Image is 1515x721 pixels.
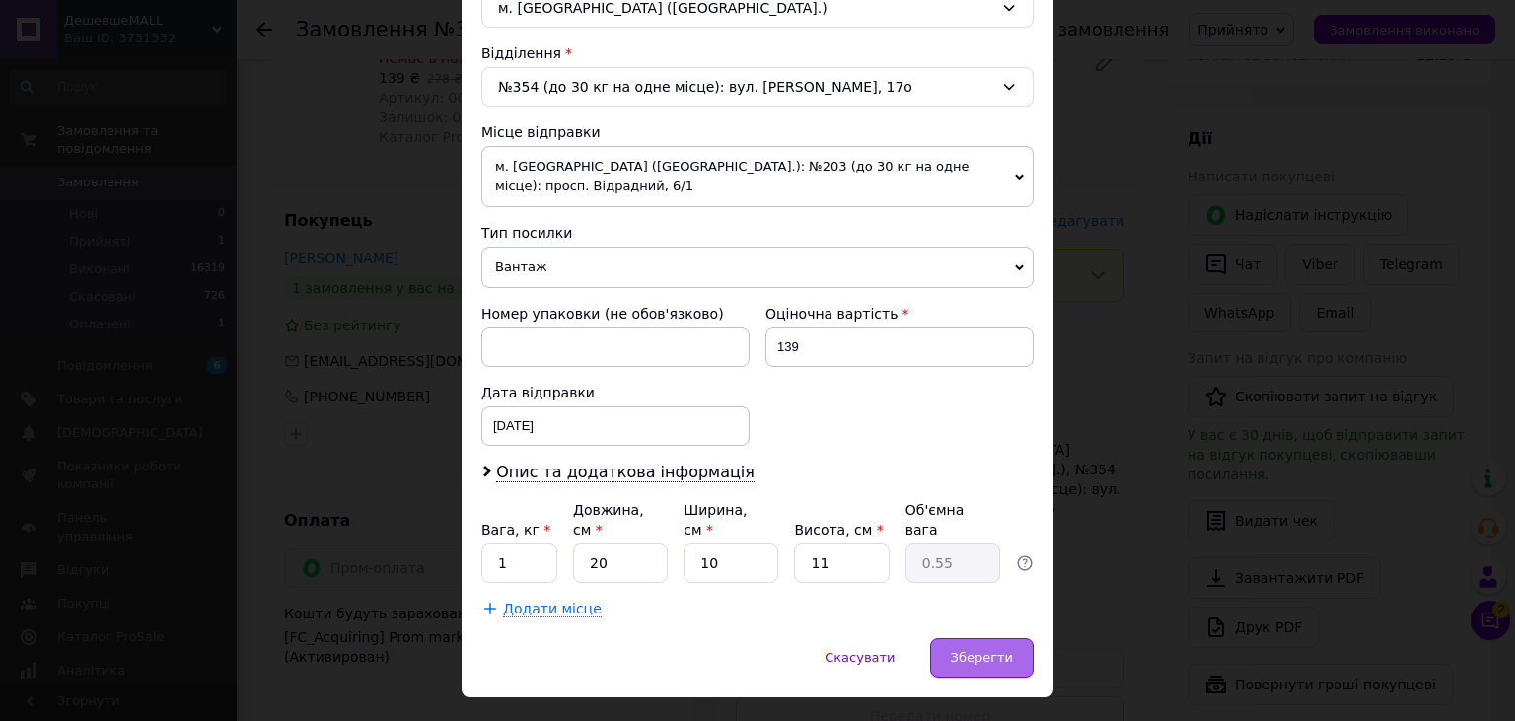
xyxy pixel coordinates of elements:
label: Довжина, см [573,502,644,538]
div: Номер упаковки (не обов'язково) [481,304,750,324]
label: Висота, см [794,522,883,538]
div: №354 (до 30 кг на одне місце): вул. [PERSON_NAME], 17о [481,67,1034,107]
span: Вантаж [481,247,1034,288]
div: Дата відправки [481,383,750,402]
label: Вага, кг [481,522,550,538]
label: Ширина, см [684,502,747,538]
span: Тип посилки [481,225,572,241]
span: Скасувати [825,650,895,665]
span: Місце відправки [481,124,601,140]
span: Зберегти [951,650,1013,665]
div: Оціночна вартість [765,304,1034,324]
div: Об'ємна вага [905,500,1000,540]
span: Опис та додаткова інформація [496,463,755,482]
div: Відділення [481,43,1034,63]
span: м. [GEOGRAPHIC_DATA] ([GEOGRAPHIC_DATA].): №203 (до 30 кг на одне місце): просп. Відрадний, 6/1 [481,146,1034,207]
span: Додати місце [503,601,602,617]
